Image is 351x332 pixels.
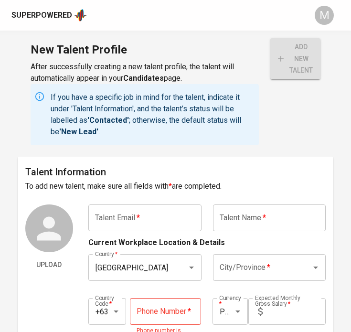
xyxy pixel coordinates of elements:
[109,305,123,318] button: Open
[123,74,164,83] b: Candidates
[231,305,245,318] button: Open
[87,116,129,125] b: 'Contacted'
[309,261,322,274] button: Open
[270,38,320,79] button: add new talent
[25,256,73,274] button: Upload
[185,261,198,274] button: Open
[270,38,320,79] div: Almost there! Once you've completed all the fields marked with * under 'Talent Information', you'...
[278,41,313,76] span: add new talent
[88,237,225,248] p: Current Workplace Location & Details
[11,10,72,21] div: Superpowered
[31,61,259,84] p: After successfully creating a new talent profile, the talent will automatically appear in your page.
[11,8,87,22] a: Superpoweredapp logo
[31,38,259,61] h1: New Talent Profile
[74,8,87,22] img: app logo
[315,6,334,25] div: M
[25,164,326,180] h6: Talent Information
[25,180,326,193] h6: To add new talent, make sure all fields with are completed.
[29,259,69,271] span: Upload
[51,92,255,138] p: If you have a specific job in mind for the talent, indicate it under 'Talent Information', and th...
[59,127,98,136] b: 'New Lead'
